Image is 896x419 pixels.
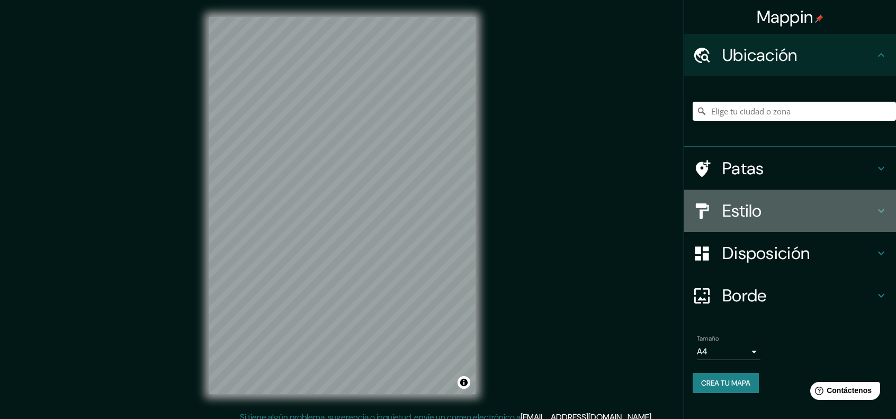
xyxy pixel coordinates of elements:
[684,34,896,76] div: Ubicación
[722,157,764,180] font: Patas
[693,102,896,121] input: Elige tu ciudad o zona
[697,334,719,343] font: Tamaño
[209,17,476,394] canvas: Mapa
[802,378,884,407] iframe: Lanzador de widgets de ayuda
[684,232,896,274] div: Disposición
[722,284,767,307] font: Borde
[757,6,813,28] font: Mappin
[722,242,810,264] font: Disposición
[684,147,896,190] div: Patas
[722,44,798,66] font: Ubicación
[458,376,470,389] button: Activar o desactivar atribución
[684,274,896,317] div: Borde
[815,14,823,23] img: pin-icon.png
[693,373,759,393] button: Crea tu mapa
[684,190,896,232] div: Estilo
[697,343,760,360] div: A4
[701,378,750,388] font: Crea tu mapa
[697,346,707,357] font: A4
[722,200,762,222] font: Estilo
